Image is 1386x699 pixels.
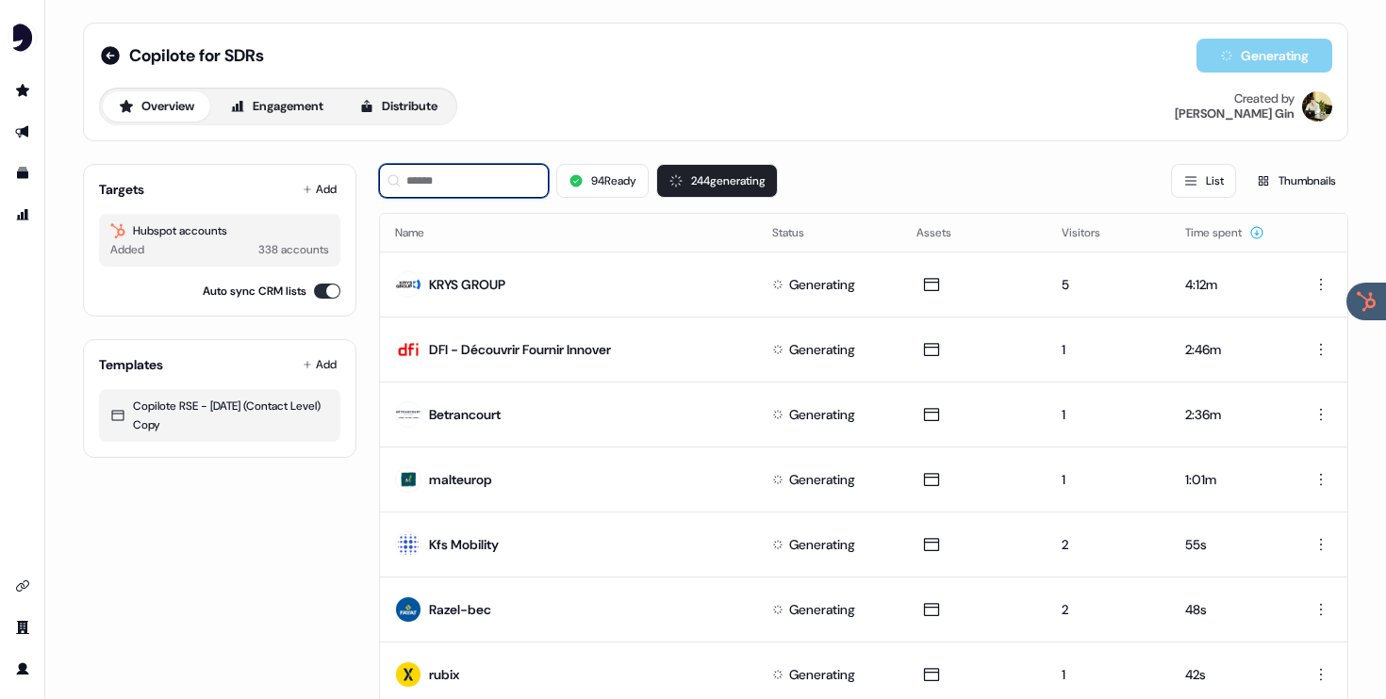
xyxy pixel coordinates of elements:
div: 1 [1062,405,1155,424]
div: Generating [789,600,855,619]
div: 4:12m [1185,275,1275,294]
a: Go to integrations [8,571,38,601]
div: Targets [99,180,144,199]
button: Engagement [214,91,339,122]
a: Go to templates [8,158,38,188]
button: Distribute [343,91,454,122]
div: Generating [789,665,855,684]
div: 2 [1062,535,1155,554]
div: 5 [1062,275,1155,294]
div: 2:36m [1185,405,1275,424]
button: Overview [103,91,210,122]
div: Generating [789,535,855,554]
div: Hubspot accounts [110,221,329,240]
label: Auto sync CRM lists [203,282,306,301]
button: 94Ready [556,164,649,198]
div: Generating [789,340,855,359]
div: Generating [789,470,855,489]
div: KRYS GROUP [429,275,505,294]
div: Copilote RSE - [DATE] (Contact Level) Copy [110,397,329,434]
a: Go to profile [8,654,38,684]
div: 1 [1062,340,1155,359]
img: Armand [1302,91,1332,122]
div: Razel-bec [429,600,491,619]
button: Time spent [1185,216,1264,250]
th: Assets [901,214,1046,252]
div: 1 [1062,470,1155,489]
div: 42s [1185,665,1275,684]
a: Go to team [8,612,38,642]
div: Templates [99,355,163,374]
div: 1 [1062,665,1155,684]
div: 2 [1062,600,1155,619]
div: Created by [1234,91,1295,106]
div: Generating [789,405,855,424]
div: Generating [789,275,855,294]
div: [PERSON_NAME] Gin [1175,106,1295,122]
button: Status [772,216,827,250]
button: Thumbnails [1244,164,1348,198]
a: Go to outbound experience [8,117,38,147]
div: 55s [1185,535,1275,554]
div: 1:01m [1185,470,1275,489]
div: 338 accounts [258,240,329,259]
button: 244generating [656,164,778,198]
div: 48s [1185,600,1275,619]
button: Name [395,216,447,250]
button: Add [299,351,340,378]
div: Added [110,240,144,259]
div: Kfs Mobility [429,535,499,554]
div: malteurop [429,470,492,489]
div: DFI - Découvrir Fournir Innover [429,340,611,359]
a: Go to prospects [8,75,38,106]
span: Copilote for SDRs [129,44,264,67]
div: Betrancourt [429,405,501,424]
button: List [1171,164,1236,198]
div: rubix [429,665,459,684]
button: Add [299,176,340,203]
button: Visitors [1062,216,1123,250]
a: Go to attribution [8,200,38,230]
div: 2:46m [1185,340,1275,359]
